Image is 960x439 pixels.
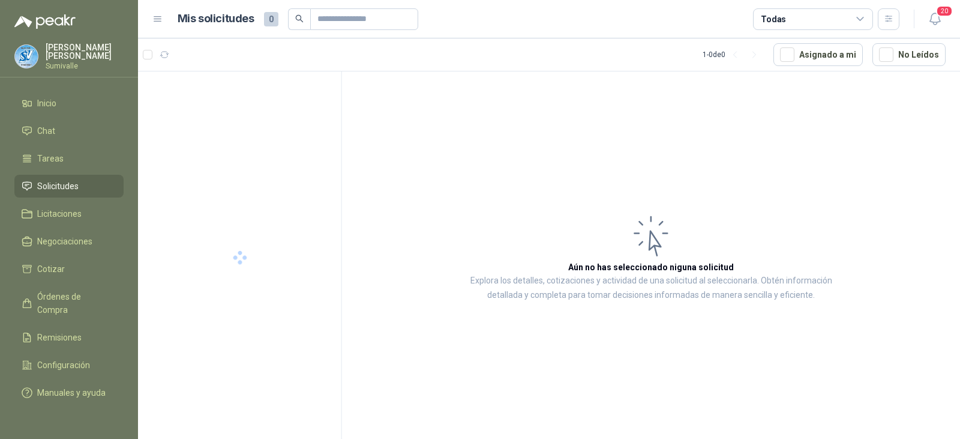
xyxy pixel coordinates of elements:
p: Explora los detalles, cotizaciones y actividad de una solicitud al seleccionarla. Obtén informaci... [462,274,840,303]
span: search [295,14,304,23]
span: Solicitudes [37,180,79,193]
p: Sumivalle [46,62,124,70]
span: Inicio [37,97,56,110]
h3: Aún no has seleccionado niguna solicitud [568,261,734,274]
div: 1 - 0 de 0 [703,45,764,64]
h1: Mis solicitudes [178,10,254,28]
img: Company Logo [15,45,38,68]
a: Tareas [14,147,124,170]
a: Solicitudes [14,175,124,198]
a: Manuales y ayuda [14,381,124,404]
button: Asignado a mi [773,43,863,66]
a: Configuración [14,354,124,377]
span: Negociaciones [37,235,92,248]
img: Logo peakr [14,14,76,29]
div: Todas [761,13,786,26]
a: Cotizar [14,258,124,280]
a: Órdenes de Compra [14,285,124,321]
a: Licitaciones [14,202,124,225]
button: No Leídos [872,43,946,66]
span: Licitaciones [37,207,82,220]
a: Inicio [14,92,124,115]
span: 20 [936,5,953,17]
span: 0 [264,12,278,26]
span: Configuración [37,359,90,372]
span: Tareas [37,152,64,165]
p: [PERSON_NAME] [PERSON_NAME] [46,43,124,60]
a: Negociaciones [14,230,124,253]
a: Chat [14,120,124,142]
span: Remisiones [37,331,82,344]
span: Chat [37,124,55,138]
span: Órdenes de Compra [37,290,112,316]
button: 20 [924,8,946,30]
a: Remisiones [14,326,124,349]
span: Cotizar [37,262,65,276]
span: Manuales y ayuda [37,386,106,399]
